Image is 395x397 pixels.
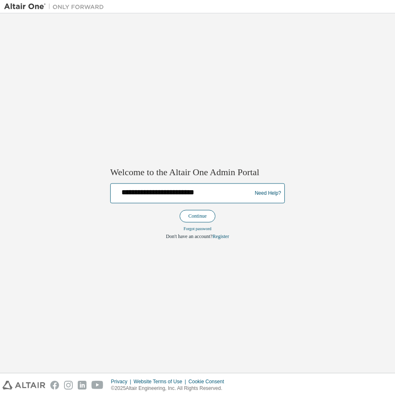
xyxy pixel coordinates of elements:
[78,381,86,390] img: linkedin.svg
[64,381,73,390] img: instagram.svg
[212,234,229,240] a: Register
[255,193,281,194] a: Need Help?
[111,378,133,385] div: Privacy
[2,381,45,390] img: altair_logo.svg
[166,234,212,240] span: Don't have an account?
[184,227,212,231] a: Forgot password
[180,210,215,223] button: Continue
[50,381,59,390] img: facebook.svg
[91,381,104,390] img: youtube.svg
[111,385,229,392] p: © 2025 Altair Engineering, Inc. All Rights Reserved.
[4,2,108,11] img: Altair One
[110,166,285,178] h2: Welcome to the Altair One Admin Portal
[188,378,229,385] div: Cookie Consent
[133,378,188,385] div: Website Terms of Use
